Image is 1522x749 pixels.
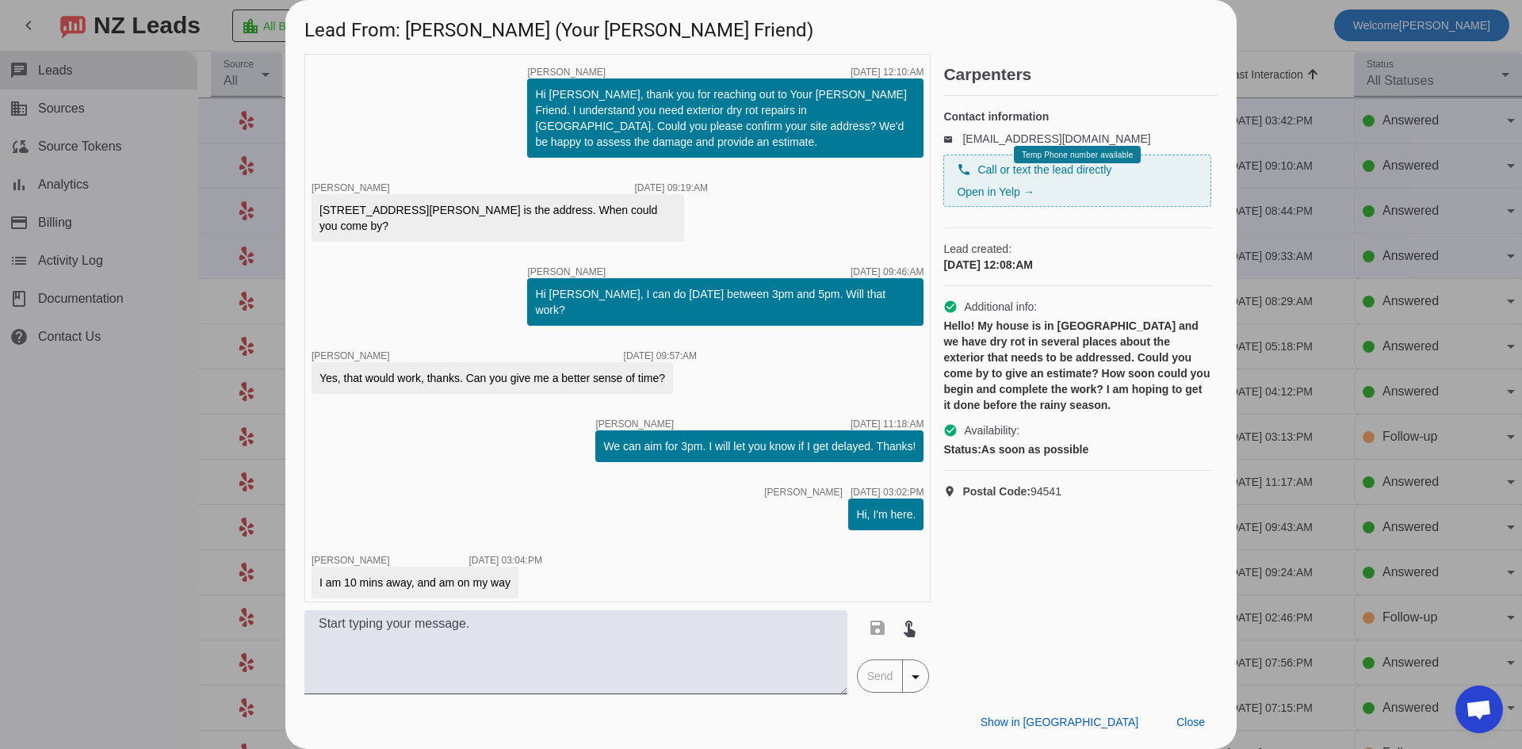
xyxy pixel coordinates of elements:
span: 94541 [962,483,1061,499]
div: [DATE] 11:18:AM [851,419,924,429]
span: [PERSON_NAME] [764,487,843,497]
div: Hi [PERSON_NAME], thank you for reaching out to Your [PERSON_NAME] Friend. I understand you need ... [535,86,916,150]
a: Open in Yelp → [957,185,1034,198]
mat-icon: check_circle [943,300,958,314]
span: [PERSON_NAME] [312,350,390,361]
div: [DATE] 09:57:AM [624,351,697,361]
div: [DATE] 09:46:AM [851,267,924,277]
a: [EMAIL_ADDRESS][DOMAIN_NAME] [962,132,1150,145]
mat-icon: email [943,135,962,143]
span: [PERSON_NAME] [312,555,390,566]
div: [DATE] 12:08:AM [943,257,1211,273]
div: Hello! My house is in [GEOGRAPHIC_DATA] and we have dry rot in several places about the exterior ... [943,318,1211,413]
h4: Contact information [943,109,1211,124]
span: Call or text the lead directly [977,162,1111,178]
div: [DATE] 12:10:AM [851,67,924,77]
span: [PERSON_NAME] [595,419,674,429]
div: As soon as possible [943,441,1211,457]
span: [PERSON_NAME] [312,182,390,193]
div: Hi, I'm here. [856,506,916,522]
mat-icon: location_on [943,485,962,498]
button: Close [1164,708,1218,736]
strong: Postal Code: [962,485,1031,498]
span: Availability: [964,422,1019,438]
div: [DATE] 03:04:PM [468,556,541,565]
div: Hi [PERSON_NAME], I can do [DATE] between 3pm and 5pm. Will that work? [535,286,916,318]
mat-icon: check_circle [943,423,958,438]
mat-icon: phone [957,162,971,177]
mat-icon: arrow_drop_down [906,667,925,686]
div: Open chat [1455,686,1503,733]
span: Temp Phone number available [1022,151,1133,159]
div: I am 10 mins away, and am on my way [319,575,511,590]
div: [DATE] 09:19:AM [635,183,708,193]
span: Close [1176,716,1205,728]
button: Show in [GEOGRAPHIC_DATA] [968,708,1151,736]
span: Additional info: [964,299,1037,315]
span: Show in [GEOGRAPHIC_DATA] [981,716,1138,728]
span: [PERSON_NAME] [527,67,606,77]
div: [DATE] 03:02:PM [851,487,924,497]
h2: Carpenters [943,67,1218,82]
mat-icon: touch_app [900,618,919,637]
div: Yes, that would work, thanks. Can you give me a better sense of time? [319,370,665,386]
span: [PERSON_NAME] [527,267,606,277]
strong: Status: [943,443,981,456]
div: We can aim for 3pm. I will let you know if I get delayed. Thanks! [603,438,916,454]
span: Lead created: [943,241,1211,257]
div: [STREET_ADDRESS][PERSON_NAME] is the address. When could you come by? [319,202,676,234]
